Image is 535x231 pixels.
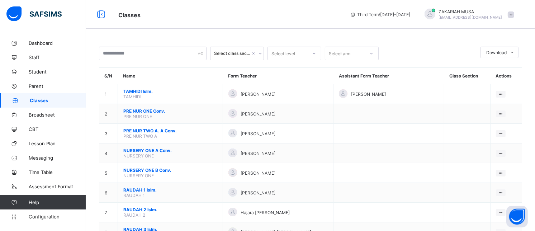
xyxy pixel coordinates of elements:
[417,9,518,20] div: ZAKARIAHMUSA
[29,141,86,146] span: Lesson Plan
[123,128,217,133] span: PRE NUR TWO A. A Conv.
[123,193,145,198] span: RAUDAH 1
[123,114,152,119] span: PRE NUR ONE
[123,187,217,193] span: RAUDAH 1 Islm.
[99,203,118,222] td: 7
[486,50,507,55] span: Download
[29,126,86,132] span: CBT
[350,12,410,17] span: session/term information
[329,47,350,60] div: Select arm
[99,183,118,203] td: 6
[29,40,86,46] span: Dashboard
[29,155,86,161] span: Messaging
[29,169,86,175] span: Time Table
[29,83,86,89] span: Parent
[29,55,86,60] span: Staff
[29,214,86,220] span: Configuration
[29,69,86,75] span: Student
[123,168,217,173] span: NURSERY ONE B Conv.
[118,11,141,19] span: Classes
[123,89,217,94] span: TAMHIDI Islm.
[439,15,502,19] span: [EMAIL_ADDRESS][DOMAIN_NAME]
[439,9,502,14] span: ZAKARIAH MUSA
[123,207,217,212] span: RAUDAH 2 Islm.
[123,173,154,178] span: NURSERY ONE
[123,94,141,99] span: TAMHIDI
[99,143,118,163] td: 4
[491,68,522,84] th: Actions
[29,184,86,189] span: Assessment Format
[123,108,217,114] span: PRE NUR ONE Conv.
[123,133,157,139] span: PRE NUR TWO A
[506,206,528,227] button: Open asap
[241,91,275,97] span: [PERSON_NAME]
[351,91,386,97] span: [PERSON_NAME]
[241,111,275,117] span: [PERSON_NAME]
[99,124,118,143] td: 3
[99,68,118,84] th: S/N
[214,51,251,56] div: Select class section
[99,84,118,104] td: 1
[223,68,333,84] th: Form Teacher
[123,148,217,153] span: NURSERY ONE A Conv.
[444,68,490,84] th: Class Section
[241,131,275,136] span: [PERSON_NAME]
[30,98,86,103] span: Classes
[333,68,444,84] th: Assistant Form Teacher
[123,153,154,159] span: NURSERY ONE
[241,151,275,156] span: [PERSON_NAME]
[241,210,290,215] span: Hajara [PERSON_NAME]
[241,190,275,195] span: [PERSON_NAME]
[99,163,118,183] td: 5
[99,104,118,124] td: 2
[241,170,275,176] span: [PERSON_NAME]
[29,112,86,118] span: Broadsheet
[118,68,223,84] th: Name
[123,212,145,218] span: RAUDAH 2
[29,199,86,205] span: Help
[271,47,295,60] div: Select level
[6,6,62,22] img: safsims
